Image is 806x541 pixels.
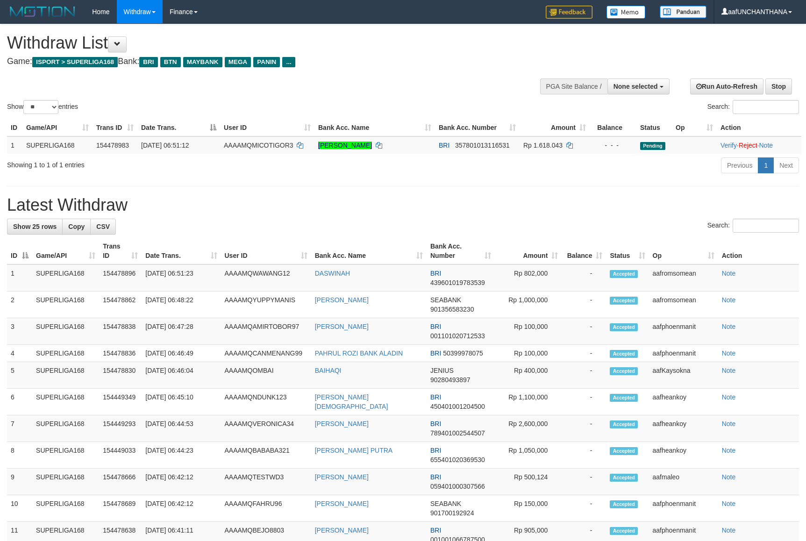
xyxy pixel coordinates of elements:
span: Accepted [610,420,638,428]
input: Search: [733,219,799,233]
a: [PERSON_NAME] [318,142,372,149]
th: Bank Acc. Name: activate to sort column ascending [311,238,427,264]
a: Note [722,447,736,454]
td: Rp 400,000 [495,362,562,389]
a: Note [722,393,736,401]
td: SUPERLIGA168 [32,469,99,495]
td: 3 [7,318,32,345]
td: SUPERLIGA168 [32,292,99,318]
span: Pending [640,142,665,150]
span: Rp 1.618.043 [523,142,563,149]
span: Accepted [610,394,638,402]
td: AAAAMQWAWANG12 [221,264,311,292]
th: Bank Acc. Number: activate to sort column ascending [435,119,520,136]
td: SUPERLIGA168 [32,362,99,389]
span: Show 25 rows [13,223,57,230]
a: [PERSON_NAME] [315,527,369,534]
th: Date Trans.: activate to sort column descending [137,119,220,136]
div: Showing 1 to 1 of 1 entries [7,157,329,170]
td: 154478830 [99,362,142,389]
td: - [562,389,606,415]
a: Previous [721,157,758,173]
td: [DATE] 06:46:04 [142,362,221,389]
th: Action [718,238,799,264]
td: 9 [7,469,32,495]
span: BRI [439,142,449,149]
td: AAAAMQOMBAI [221,362,311,389]
td: 2 [7,292,32,318]
td: Rp 500,124 [495,469,562,495]
td: SUPERLIGA168 [32,495,99,522]
td: - [562,318,606,345]
a: Note [722,296,736,304]
td: AAAAMQBABABA321 [221,442,311,469]
td: 8 [7,442,32,469]
td: - [562,345,606,362]
th: Amount: activate to sort column ascending [520,119,590,136]
td: 154478862 [99,292,142,318]
span: BRI [430,447,441,454]
span: Copy 901356583230 to clipboard [430,306,474,313]
th: Date Trans.: activate to sort column ascending [142,238,221,264]
th: Balance [590,119,636,136]
span: MAYBANK [183,57,222,67]
span: Accepted [610,323,638,331]
span: BRI [430,323,441,330]
div: PGA Site Balance / [540,78,607,94]
h1: Withdraw List [7,34,528,52]
span: BRI [430,270,441,277]
td: 5 [7,362,32,389]
td: AAAAMQVERONICA34 [221,415,311,442]
td: 154449349 [99,389,142,415]
th: Status [636,119,672,136]
span: CSV [96,223,110,230]
span: Accepted [610,297,638,305]
td: [DATE] 06:42:12 [142,495,221,522]
span: BRI [430,527,441,534]
td: AAAAMQYUPPYMANIS [221,292,311,318]
th: User ID: activate to sort column ascending [221,238,311,264]
td: Rp 150,000 [495,495,562,522]
td: - [562,362,606,389]
td: [DATE] 06:44:23 [142,442,221,469]
td: [DATE] 06:42:12 [142,469,221,495]
td: [DATE] 06:47:28 [142,318,221,345]
span: Copy 789401002544507 to clipboard [430,429,485,437]
td: [DATE] 06:44:53 [142,415,221,442]
span: Accepted [610,527,638,535]
a: Show 25 rows [7,219,63,235]
a: Reject [739,142,757,149]
div: - - - [593,141,633,150]
span: Accepted [610,367,638,375]
span: Copy 001101020712533 to clipboard [430,332,485,340]
a: Run Auto-Refresh [690,78,763,94]
td: Rp 100,000 [495,318,562,345]
a: CSV [90,219,116,235]
td: SUPERLIGA168 [22,136,93,154]
th: Op: activate to sort column ascending [649,238,718,264]
span: Copy [68,223,85,230]
label: Search: [707,219,799,233]
td: AAAAMQCANMENANG99 [221,345,311,362]
h4: Game: Bank: [7,57,528,66]
span: Copy 50399978075 to clipboard [443,349,483,357]
a: [PERSON_NAME] [315,500,369,507]
th: Action [717,119,801,136]
a: [PERSON_NAME] [315,473,369,481]
td: SUPERLIGA168 [32,415,99,442]
a: [PERSON_NAME] PUTRA [315,447,392,454]
th: Bank Acc. Name: activate to sort column ascending [314,119,435,136]
a: Note [722,500,736,507]
a: Note [722,270,736,277]
th: Status: activate to sort column ascending [606,238,649,264]
td: [DATE] 06:48:22 [142,292,221,318]
td: SUPERLIGA168 [32,264,99,292]
th: Balance: activate to sort column ascending [562,238,606,264]
td: [DATE] 06:51:23 [142,264,221,292]
span: Accepted [610,474,638,482]
td: - [562,292,606,318]
td: 4 [7,345,32,362]
a: [PERSON_NAME] [315,296,369,304]
a: Note [722,420,736,427]
span: Copy 439601019783539 to clipboard [430,279,485,286]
